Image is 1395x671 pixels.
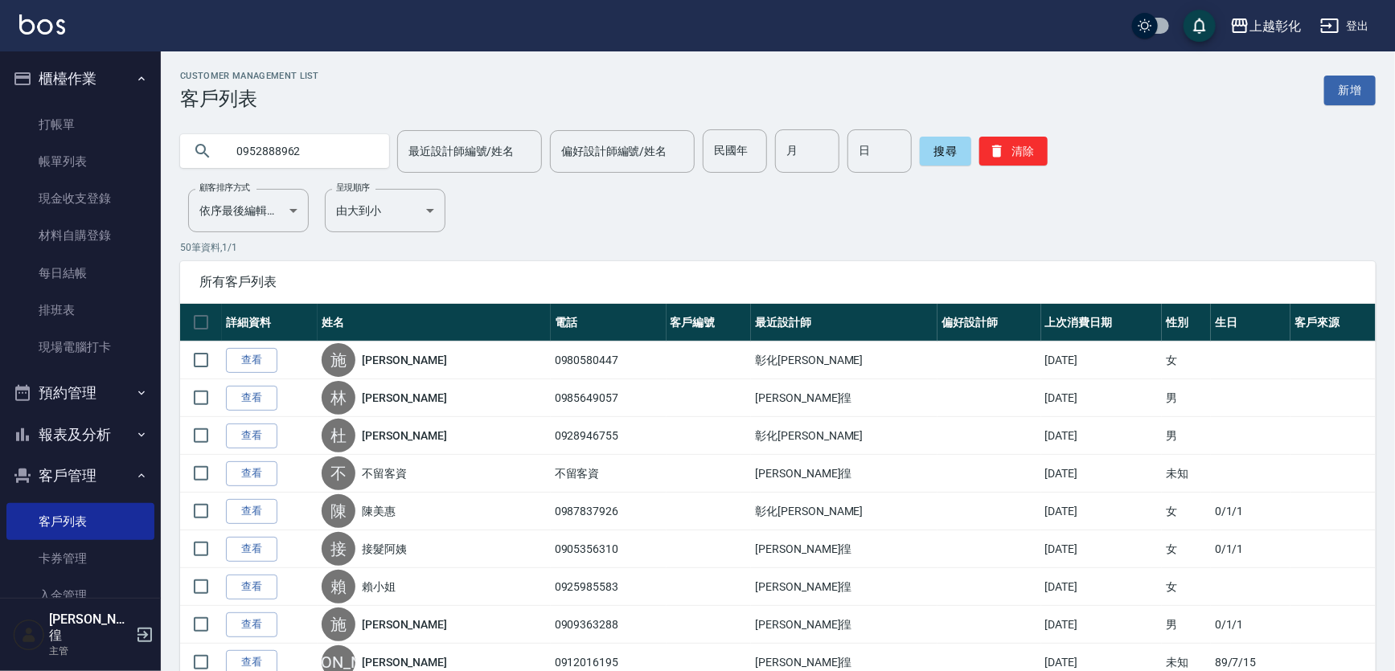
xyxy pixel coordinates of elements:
[19,14,65,35] img: Logo
[920,137,971,166] button: 搜尋
[362,428,447,444] a: [PERSON_NAME]
[322,570,355,603] div: 賴
[322,608,355,641] div: 施
[667,304,752,342] th: 客戶編號
[751,304,938,342] th: 最近設計師
[1290,304,1376,342] th: 客戶來源
[362,390,447,406] a: [PERSON_NAME]
[1162,455,1211,493] td: 未知
[6,292,154,329] a: 排班表
[551,493,667,530] td: 0987837926
[362,541,407,557] a: 接髮阿姨
[1162,568,1211,606] td: 女
[938,304,1040,342] th: 偏好設計師
[322,494,355,528] div: 陳
[1041,530,1163,568] td: [DATE]
[751,379,938,417] td: [PERSON_NAME]徨
[751,530,938,568] td: [PERSON_NAME]徨
[180,240,1376,255] p: 50 筆資料, 1 / 1
[322,343,355,377] div: 施
[362,579,396,595] a: 賴小姐
[1224,10,1307,43] button: 上越彰化
[322,419,355,452] div: 杜
[226,386,277,411] a: 查看
[6,455,154,497] button: 客戶管理
[362,465,407,481] a: 不留客資
[199,182,250,194] label: 顧客排序方式
[551,455,667,493] td: 不留客資
[226,423,277,448] a: 查看
[1162,530,1211,568] td: 女
[551,568,667,606] td: 0925985583
[13,619,45,651] img: Person
[1184,10,1216,42] button: save
[362,654,447,670] a: [PERSON_NAME]
[751,455,938,493] td: [PERSON_NAME]徨
[979,137,1048,166] button: 清除
[1162,417,1211,455] td: 男
[751,606,938,644] td: [PERSON_NAME]徨
[322,532,355,566] div: 接
[751,568,938,606] td: [PERSON_NAME]徨
[325,189,445,232] div: 由大到小
[1249,16,1301,36] div: 上越彰化
[1041,417,1163,455] td: [DATE]
[6,143,154,180] a: 帳單列表
[1041,606,1163,644] td: [DATE]
[226,348,277,373] a: 查看
[1041,304,1163,342] th: 上次消費日期
[6,217,154,254] a: 材料自購登錄
[6,106,154,143] a: 打帳單
[49,612,131,644] h5: [PERSON_NAME]徨
[1324,76,1376,105] a: 新增
[226,537,277,562] a: 查看
[551,606,667,644] td: 0909363288
[6,372,154,414] button: 預約管理
[1041,493,1163,530] td: [DATE]
[6,577,154,614] a: 入金管理
[551,379,667,417] td: 0985649057
[1041,455,1163,493] td: [DATE]
[322,456,355,490] div: 不
[362,616,447,632] a: [PERSON_NAME]
[1041,342,1163,379] td: [DATE]
[1162,606,1211,644] td: 男
[6,414,154,456] button: 報表及分析
[551,530,667,568] td: 0905356310
[1211,606,1290,644] td: 0/1/1
[6,180,154,217] a: 現金收支登錄
[362,352,447,368] a: [PERSON_NAME]
[1211,304,1290,342] th: 生日
[318,304,551,342] th: 姓名
[1162,493,1211,530] td: 女
[1211,530,1290,568] td: 0/1/1
[188,189,309,232] div: 依序最後編輯時間
[180,88,319,110] h3: 客戶列表
[225,129,376,173] input: 搜尋關鍵字
[362,503,396,519] a: 陳美惠
[551,304,667,342] th: 電話
[6,540,154,577] a: 卡券管理
[226,575,277,599] a: 查看
[6,255,154,292] a: 每日結帳
[322,381,355,415] div: 林
[226,499,277,524] a: 查看
[226,461,277,486] a: 查看
[751,342,938,379] td: 彰化[PERSON_NAME]
[1211,493,1290,530] td: 0/1/1
[222,304,318,342] th: 詳細資料
[6,58,154,100] button: 櫃檯作業
[1041,379,1163,417] td: [DATE]
[49,644,131,658] p: 主管
[6,503,154,540] a: 客戶列表
[336,182,370,194] label: 呈現順序
[551,342,667,379] td: 0980580447
[1162,304,1211,342] th: 性別
[1162,379,1211,417] td: 男
[1162,342,1211,379] td: 女
[226,612,277,637] a: 查看
[751,493,938,530] td: 彰化[PERSON_NAME]
[551,417,667,455] td: 0928946755
[6,329,154,366] a: 現場電腦打卡
[751,417,938,455] td: 彰化[PERSON_NAME]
